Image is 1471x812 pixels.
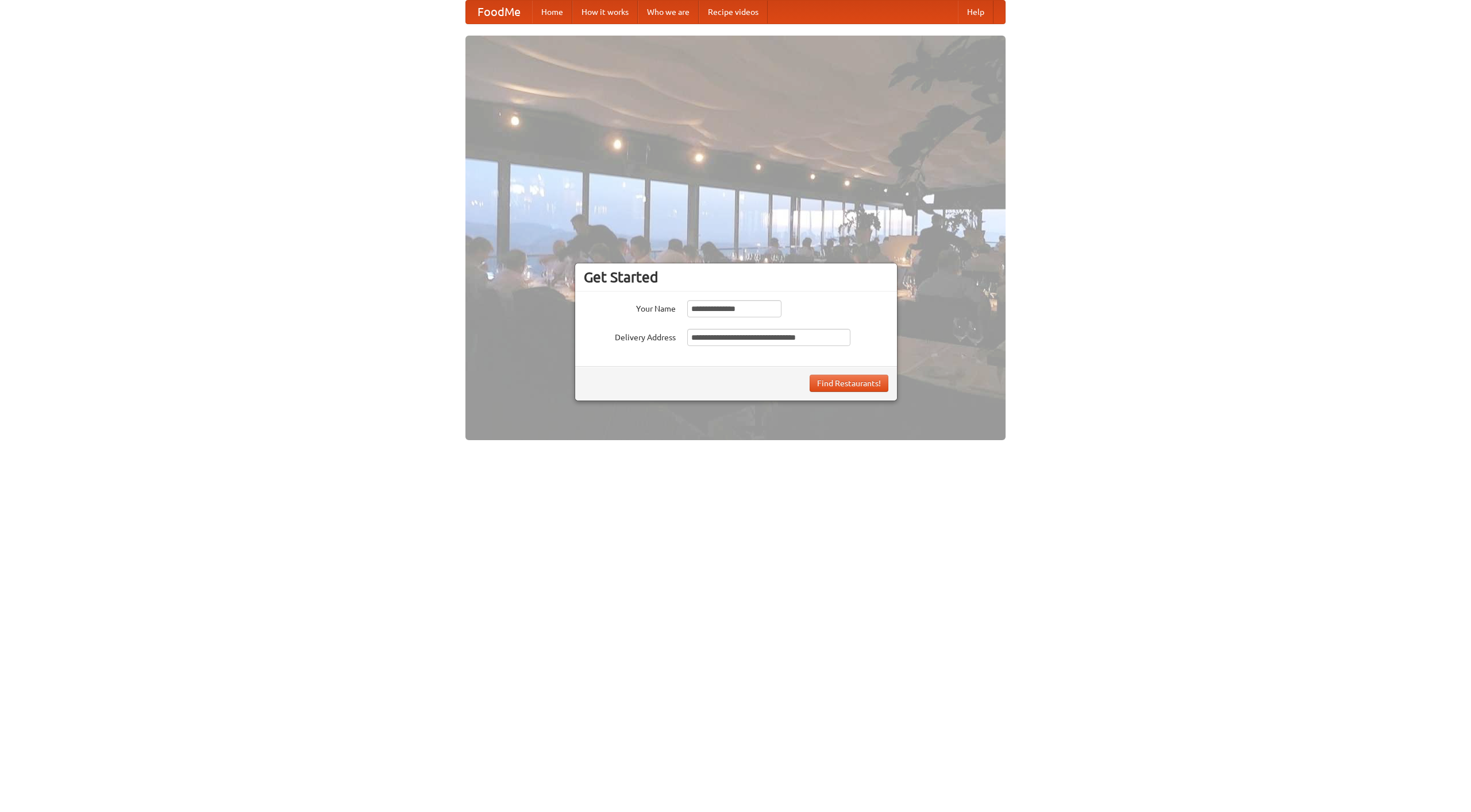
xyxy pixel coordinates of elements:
a: Home [532,1,572,24]
button: Find Restaurants! [810,375,888,392]
a: Recipe videos [699,1,768,24]
h3: Get Started [584,269,888,286]
label: Delivery Address [584,329,676,343]
a: Who we are [638,1,699,24]
label: Your Name [584,300,676,314]
a: Help [958,1,993,24]
a: How it works [572,1,638,24]
a: FoodMe [466,1,532,24]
